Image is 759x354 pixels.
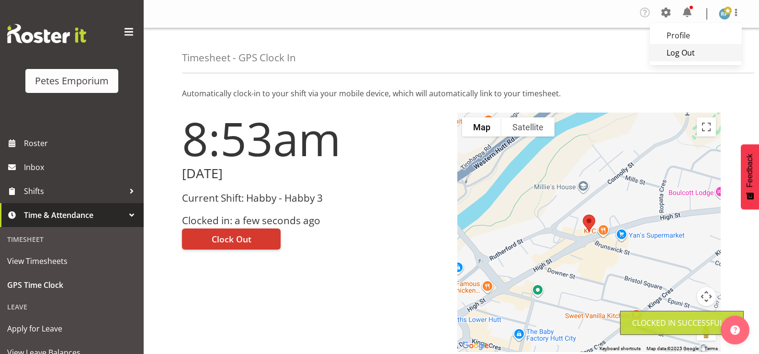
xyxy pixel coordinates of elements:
div: Leave [2,297,141,317]
button: Map camera controls [697,287,716,306]
h2: [DATE] [182,166,446,181]
a: Log Out [650,44,742,61]
div: Timesheet [2,229,141,249]
a: Apply for Leave [2,317,141,341]
h3: Current Shift: Habby - Habby 3 [182,193,446,204]
span: Time & Attendance [24,208,125,222]
span: Feedback [746,154,754,187]
h3: Clocked in: a few seconds ago [182,215,446,226]
img: reina-puketapu721.jpg [719,8,730,20]
button: Show satellite imagery [501,117,555,137]
img: Rosterit website logo [7,24,86,43]
button: Toggle fullscreen view [697,117,716,137]
button: Feedback - Show survey [741,144,759,209]
img: Google [460,340,491,352]
span: Roster [24,136,139,150]
span: Apply for Leave [7,321,136,336]
span: Map data ©2025 Google [646,346,699,351]
h1: 8:53am [182,113,446,164]
a: Open this area in Google Maps (opens a new window) [460,340,491,352]
div: Petes Emporium [35,74,109,88]
p: Automatically clock-in to your shift via your mobile device, which will automatically link to you... [182,88,721,99]
a: Terms (opens in new tab) [704,346,718,351]
a: View Timesheets [2,249,141,273]
div: Clocked in Successfully [632,317,732,329]
span: Clock Out [212,233,251,245]
button: Keyboard shortcuts [600,345,641,352]
span: View Timesheets [7,254,136,268]
span: GPS Time Clock [7,278,136,292]
span: Shifts [24,184,125,198]
button: Clock Out [182,228,281,250]
h4: Timesheet - GPS Clock In [182,52,296,63]
a: GPS Time Clock [2,273,141,297]
button: Show street map [462,117,501,137]
a: Profile [650,27,742,44]
span: Inbox [24,160,139,174]
img: help-xxl-2.png [730,325,740,335]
